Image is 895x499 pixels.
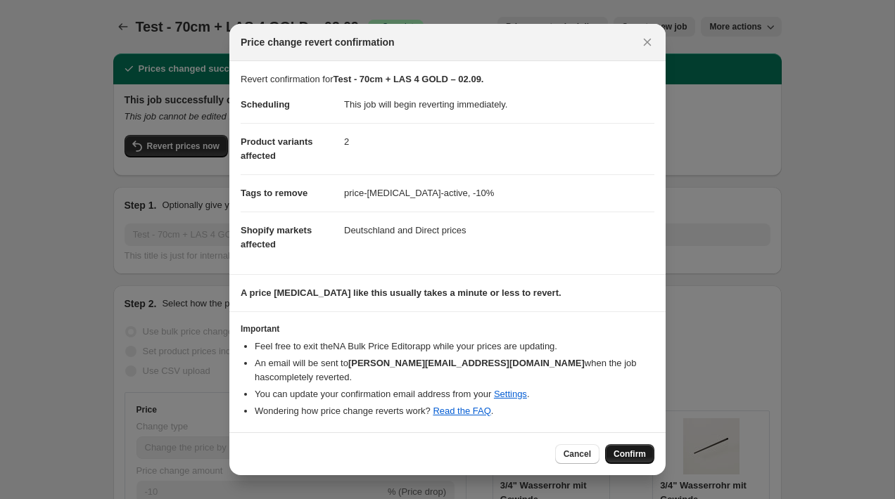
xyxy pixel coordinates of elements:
dd: Deutschland and Direct prices [344,212,654,249]
button: Close [637,32,657,52]
a: Settings [494,389,527,399]
dd: 2 [344,123,654,160]
button: Confirm [605,444,654,464]
li: You can update your confirmation email address from your . [255,387,654,401]
a: Read the FAQ [433,406,490,416]
li: Wondering how price change reverts work? . [255,404,654,418]
dd: This job will begin reverting immediately. [344,86,654,123]
span: Product variants affected [241,136,313,161]
span: Scheduling [241,99,290,110]
b: A price [MEDICAL_DATA] like this usually takes a minute or less to revert. [241,287,561,298]
span: Price change revert confirmation [241,35,395,49]
span: Shopify markets affected [241,225,312,249]
p: Revert confirmation for [241,72,654,86]
b: [PERSON_NAME][EMAIL_ADDRESS][DOMAIN_NAME] [348,358,585,368]
li: An email will be sent to when the job has completely reverted . [255,356,654,384]
span: Cancel [564,448,591,460]
h3: Important [241,323,654,335]
li: Feel free to exit the NA Bulk Price Editor app while your prices are updating. [255,339,654,354]
span: Confirm [614,448,646,460]
dd: price-[MEDICAL_DATA]-active, -10% [344,174,654,212]
span: Tags to remove [241,188,307,198]
b: Test - 70cm + LAS 4 GOLD – 02.09. [334,74,484,84]
button: Cancel [555,444,599,464]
